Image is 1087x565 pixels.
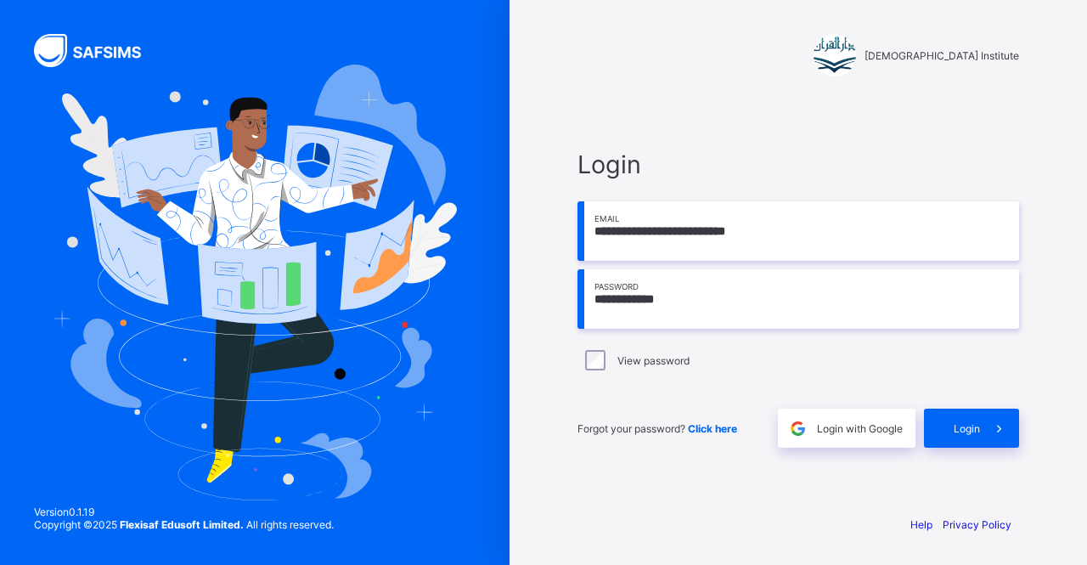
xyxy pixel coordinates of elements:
[34,506,334,518] span: Version 0.1.19
[53,65,457,500] img: Hero Image
[910,518,932,531] a: Help
[577,150,1019,179] span: Login
[577,422,737,435] span: Forgot your password?
[34,34,161,67] img: SAFSIMS Logo
[617,354,690,367] label: View password
[120,518,244,531] strong: Flexisaf Edusoft Limited.
[688,422,737,435] a: Click here
[788,419,808,438] img: google.396cfc9801f0270233282035f929180a.svg
[865,49,1019,62] span: [DEMOGRAPHIC_DATA] Institute
[954,422,980,435] span: Login
[943,518,1011,531] a: Privacy Policy
[817,422,903,435] span: Login with Google
[34,518,334,531] span: Copyright © 2025 All rights reserved.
